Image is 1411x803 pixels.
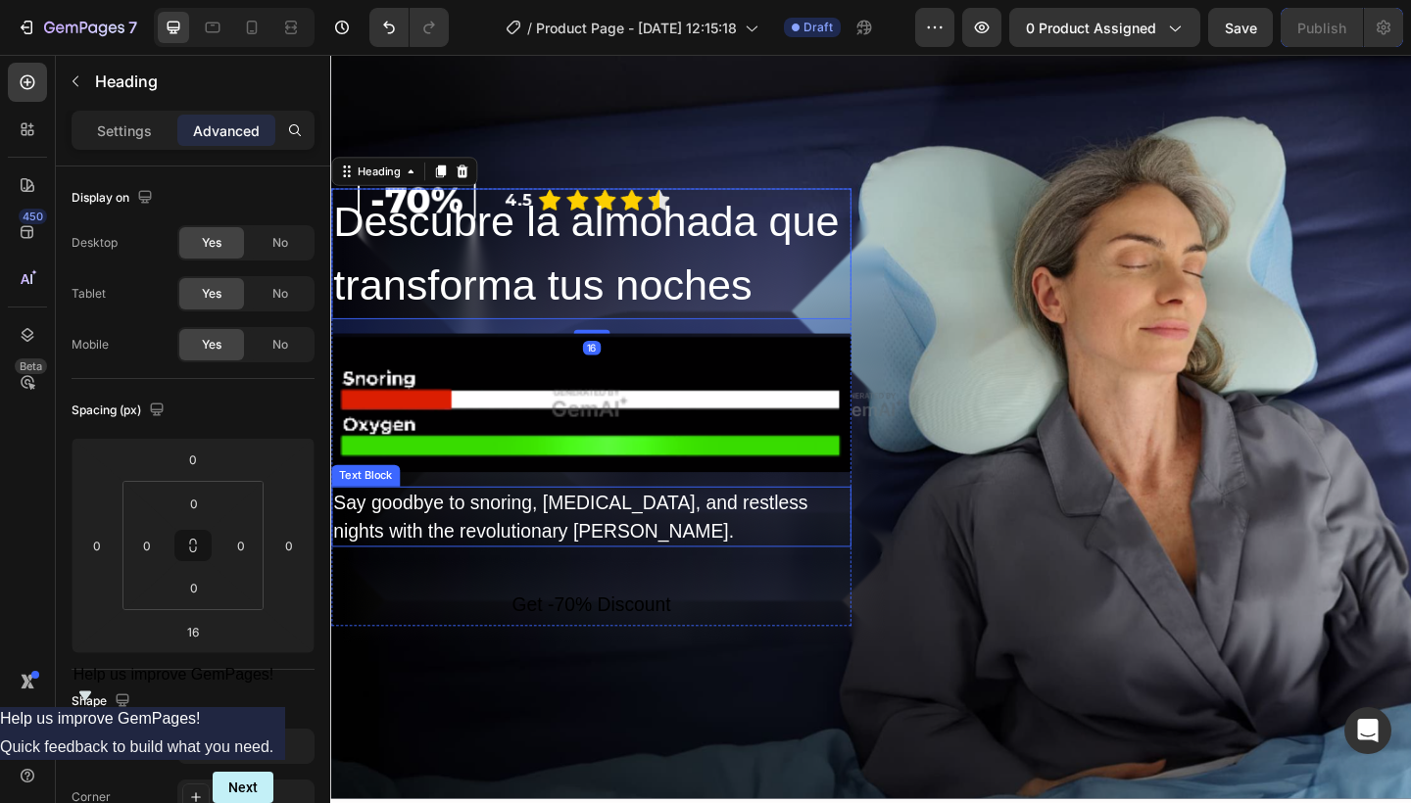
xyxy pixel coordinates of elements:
span: Draft [803,19,833,36]
input: 0px [174,489,214,518]
div: Publish [1297,18,1346,38]
div: Tablet [72,285,106,303]
input: 0 [173,445,213,474]
input: 0 [274,531,304,560]
p: Heading [95,70,307,93]
span: Save [1225,20,1257,36]
span: / [527,18,532,38]
span: Help us improve GemPages! [73,666,274,683]
button: 7 [8,8,146,47]
div: Display on [72,185,157,212]
span: 0 product assigned [1026,18,1156,38]
input: 0px [132,531,162,560]
div: Desktop [72,234,118,252]
p: 7 [128,16,137,39]
span: Yes [202,234,221,252]
input: 0px [174,573,214,602]
input: 16 [173,617,213,646]
div: Undo/Redo [369,8,449,47]
div: Mobile [72,336,109,354]
p: Advanced [193,120,260,141]
span: No [272,285,288,303]
span: No [272,234,288,252]
span: Yes [202,336,221,354]
div: 450 [19,209,47,224]
div: Beta [15,358,47,374]
span: Product Page - [DATE] 12:15:18 [536,18,737,38]
iframe: Design area [330,55,1411,803]
button: Save [1208,8,1273,47]
span: Yes [202,285,221,303]
span: No [272,336,288,354]
button: Publish [1281,8,1363,47]
button: 0 product assigned [1009,8,1200,47]
input: 0px [226,531,256,560]
button: Show survey - Help us improve GemPages! [73,666,274,707]
p: Settings [97,120,152,141]
div: Open Intercom Messenger [1344,707,1391,754]
div: Spacing (px) [72,398,169,424]
input: 0 [82,531,112,560]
